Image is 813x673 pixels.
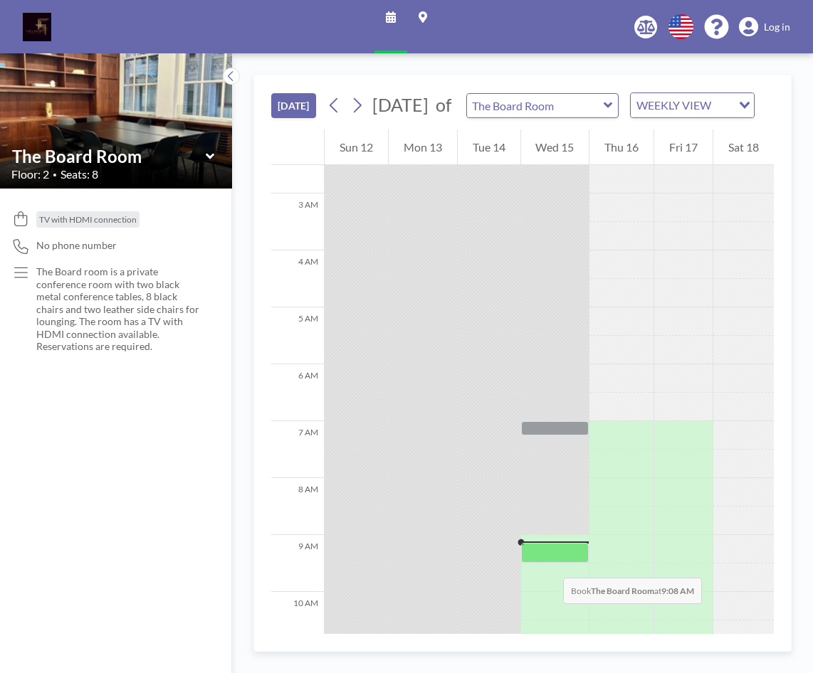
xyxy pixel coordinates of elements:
p: The Board room is a private conference room with two black metal conference tables, 8 black chair... [36,265,204,353]
div: Sat 18 [713,129,774,165]
div: 4 AM [271,250,324,307]
div: Fri 17 [654,129,713,165]
span: Book at [563,578,702,604]
span: Floor: 2 [11,167,49,181]
div: 10 AM [271,592,324,649]
span: • [53,170,57,179]
div: 6 AM [271,364,324,421]
button: [DATE] [271,93,316,118]
input: The Board Room [467,94,604,117]
div: Search for option [631,93,754,117]
div: Sun 12 [325,129,388,165]
div: Thu 16 [589,129,654,165]
span: TV with HDMI connection [39,214,137,225]
a: Log in [739,17,790,37]
b: The Board Room [591,585,654,596]
div: 5 AM [271,307,324,364]
img: organization-logo [23,13,51,41]
div: 3 AM [271,194,324,250]
span: WEEKLY VIEW [634,96,714,115]
div: 9 AM [271,535,324,592]
span: Seats: 8 [61,167,98,181]
input: The Board Room [12,146,206,166]
input: Search for option [715,96,730,115]
b: 9:08 AM [661,585,694,596]
span: No phone number [36,239,117,252]
div: Mon 13 [389,129,457,165]
span: Log in [764,21,790,33]
div: Tue 14 [458,129,520,165]
div: 7 AM [271,421,324,478]
span: of [436,94,451,116]
span: [DATE] [372,94,429,115]
div: 8 AM [271,478,324,535]
div: 2 AM [271,137,324,194]
div: Wed 15 [521,129,589,165]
